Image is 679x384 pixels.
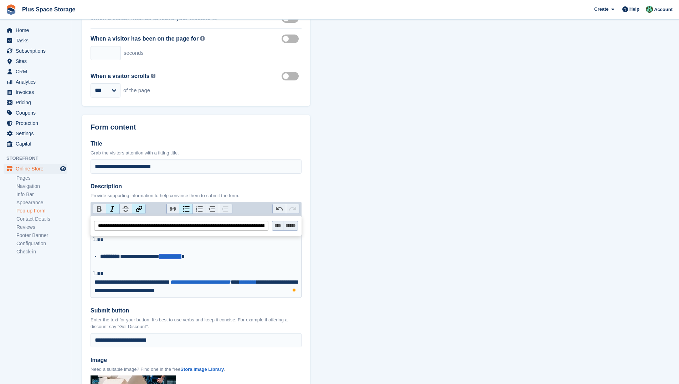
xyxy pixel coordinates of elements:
[16,199,67,206] a: Appearance
[16,164,58,174] span: Online Store
[282,38,302,39] label: Time on page enabled
[282,75,302,77] label: Percentage scrolled enabled
[16,46,58,56] span: Subscriptions
[273,204,286,214] button: Undo
[93,204,106,214] button: Bold
[180,367,224,372] a: Stora Image Library
[654,6,673,13] span: Account
[4,77,67,87] a: menu
[151,74,155,78] img: icon-info-grey-7440780725fd019a000dd9b08b2336e03edf1995a4989e88bcd33f0948082b44.svg
[16,207,67,214] a: Pop-up Form
[16,108,58,118] span: Coupons
[91,192,302,199] p: Provide supporting information to help convince them to submit the form.
[19,4,78,15] a: Plus Space Storage
[16,183,67,190] a: Navigation
[4,87,67,97] a: menu
[594,6,608,13] span: Create
[91,356,302,364] label: Image
[179,204,192,214] button: Bullets
[200,36,205,41] img: icon-info-grey-7440780725fd019a000dd9b08b2336e03edf1995a4989e88bcd33f0948082b44.svg
[91,140,302,148] label: Title
[16,175,67,182] a: Pages
[16,128,58,138] span: Settings
[192,204,206,214] button: Numbers
[4,128,67,138] a: menu
[206,204,219,214] button: Decrease Level
[4,56,67,66] a: menu
[16,67,58,77] span: CRM
[59,164,67,173] a: Preview store
[4,118,67,128] a: menu
[4,108,67,118] a: menu
[91,35,199,43] label: When a visitor has been on the page for
[4,139,67,149] a: menu
[91,182,302,191] label: Description
[91,149,302,157] p: Grab the visitors attention with a fitting title.
[166,204,180,214] button: Quote
[16,25,58,35] span: Home
[16,56,58,66] span: Sites
[91,306,302,315] label: Submit button
[132,204,145,214] button: Link
[4,46,67,56] a: menu
[4,36,67,46] a: menu
[6,4,16,15] img: stora-icon-8386f47178a22dfd0bd8f6a31ec36ba5ce8667c1dd55bd0f319d3a0aa187defe.svg
[91,72,149,80] label: When a visitor scrolls
[16,232,67,239] a: Footer Banner
[119,204,133,214] button: Strikethrough
[106,204,119,214] button: Italic
[4,164,67,174] a: menu
[16,77,58,87] span: Analytics
[219,204,232,214] button: Increase Level
[16,216,67,222] a: Contact Details
[286,204,299,214] button: Redo
[124,49,144,57] span: seconds
[16,36,58,46] span: Tasks
[16,98,58,107] span: Pricing
[94,221,268,231] input: URL
[4,67,67,77] a: menu
[16,118,58,128] span: Protection
[16,248,67,255] a: Check-in
[16,87,58,97] span: Invoices
[4,25,67,35] a: menu
[4,98,67,107] a: menu
[646,6,653,13] img: Karolis Stasinskas
[6,155,71,162] span: Storefront
[91,123,136,131] h2: Form content
[16,191,67,198] a: Info Bar
[16,139,58,149] span: Capital
[91,366,302,373] p: Need a suitable image? Find one in the free .
[91,216,302,298] trix-editor: To enrich screen reader interactions, please activate Accessibility in Grammarly extension settings
[629,6,639,13] span: Help
[123,86,150,95] span: of the page
[16,240,67,247] a: Configuration
[91,316,302,330] p: Enter the text for your button. It's best to use verbs and keep it concise. For example if offeri...
[16,224,67,231] a: Reviews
